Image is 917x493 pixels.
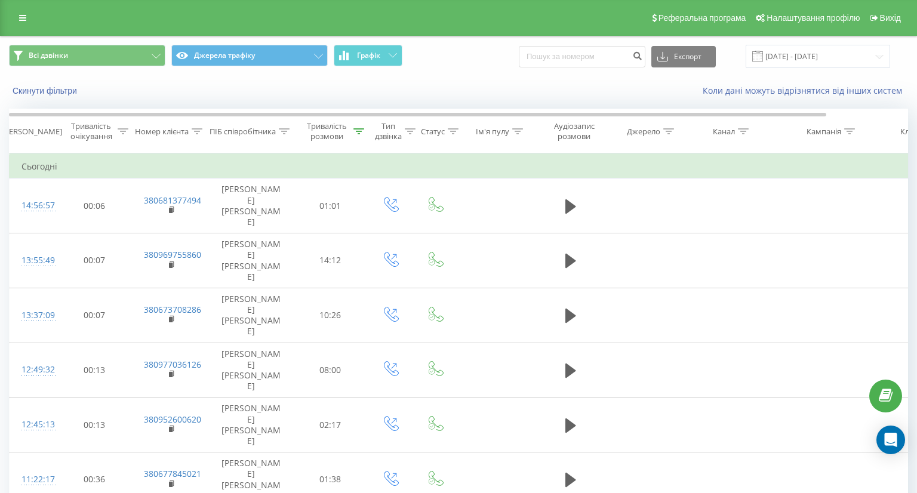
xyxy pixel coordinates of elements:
button: Графік [334,45,402,66]
td: [PERSON_NAME] [PERSON_NAME] [210,343,293,398]
div: Тривалість розмови [303,121,350,141]
td: 00:07 [57,233,132,288]
div: Тип дзвінка [375,121,402,141]
span: Реферальна програма [658,13,746,23]
span: Вихід [880,13,901,23]
td: [PERSON_NAME] [PERSON_NAME] [210,233,293,288]
td: [PERSON_NAME] [PERSON_NAME] [210,398,293,452]
td: 00:06 [57,178,132,233]
div: [PERSON_NAME] [2,127,62,137]
div: Тривалість очікування [67,121,115,141]
div: Джерело [627,127,660,137]
a: 380677845021 [144,468,201,479]
div: Open Intercom Messenger [876,426,905,454]
td: [PERSON_NAME] [PERSON_NAME] [210,178,293,233]
input: Пошук за номером [519,46,645,67]
span: Графік [357,51,380,60]
a: Коли дані можуть відрізнятися вiд інших систем [703,85,908,96]
td: 10:26 [293,288,368,343]
a: 380952600620 [144,414,201,425]
div: Аудіозапис розмови [545,121,603,141]
span: Всі дзвінки [29,51,68,60]
td: 14:12 [293,233,368,288]
button: Джерела трафіку [171,45,328,66]
td: 00:13 [57,343,132,398]
td: 01:01 [293,178,368,233]
td: 00:13 [57,398,132,452]
span: Налаштування профілю [767,13,860,23]
div: Кампанія [807,127,841,137]
div: 12:45:13 [21,413,45,436]
td: 02:17 [293,398,368,452]
div: Канал [713,127,735,137]
div: 14:56:57 [21,194,45,217]
div: Статус [421,127,445,137]
a: 380977036126 [144,359,201,370]
td: 00:07 [57,288,132,343]
td: 08:00 [293,343,368,398]
td: [PERSON_NAME] [PERSON_NAME] [210,288,293,343]
div: 11:22:17 [21,468,45,491]
a: 380681377494 [144,195,201,206]
div: Номер клієнта [135,127,189,137]
a: 380673708286 [144,304,201,315]
button: Скинути фільтри [9,85,83,96]
a: 380969755860 [144,249,201,260]
button: Всі дзвінки [9,45,165,66]
div: Ім'я пулу [476,127,509,137]
div: 13:55:49 [21,249,45,272]
button: Експорт [651,46,716,67]
div: 13:37:09 [21,304,45,327]
div: 12:49:32 [21,358,45,381]
div: ПІБ співробітника [210,127,276,137]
